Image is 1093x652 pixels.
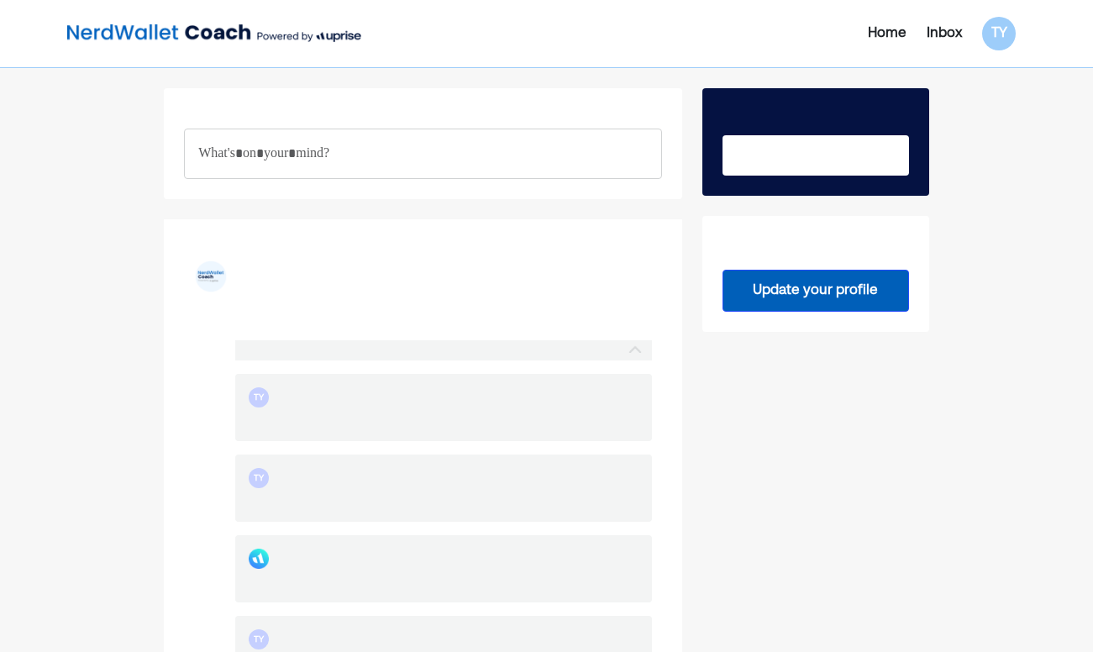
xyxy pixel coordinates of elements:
div: Rich Text Editor. Editing area: main [184,129,662,179]
div: Home [868,24,906,44]
div: TY [249,629,269,649]
div: TY [249,468,269,488]
button: Update your profile [723,270,909,312]
div: Inbox [927,24,962,44]
div: TY [982,17,1016,50]
div: TY [249,387,269,407]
